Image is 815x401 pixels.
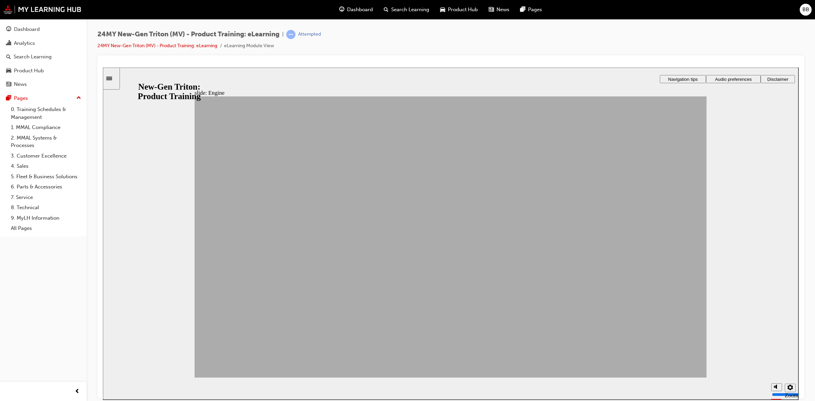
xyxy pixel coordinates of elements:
[658,7,692,16] button: Disclaimer
[75,387,80,396] span: prev-icon
[97,43,217,49] a: 24MY New-Gen Triton (MV) - Product Training: eLearning
[6,26,11,33] span: guage-icon
[802,6,809,14] span: BB
[6,68,11,74] span: car-icon
[339,5,344,14] span: guage-icon
[8,213,84,223] a: 9. MyLH Information
[14,39,35,47] div: Analytics
[14,80,27,88] div: News
[665,310,692,332] div: misc controls
[6,40,11,47] span: chart-icon
[515,3,547,17] a: pages-iconPages
[483,3,515,17] a: news-iconNews
[612,9,649,14] span: Audio preferences
[489,5,494,14] span: news-icon
[391,6,429,14] span: Search Learning
[3,78,84,91] a: News
[3,65,84,77] a: Product Hub
[97,31,279,38] span: 24MY New-Gen Triton (MV) - Product Training: eLearning
[76,94,81,103] span: up-icon
[14,94,28,102] div: Pages
[3,23,84,36] a: Dashboard
[3,51,84,63] a: Search Learning
[282,31,284,38] span: |
[682,325,695,345] label: Zoom to fit
[14,67,44,75] div: Product Hub
[565,9,595,14] span: Navigation tips
[682,316,693,325] button: Settings
[378,3,435,17] a: search-iconSearch Learning
[448,6,478,14] span: Product Hub
[8,223,84,234] a: All Pages
[8,133,84,151] a: 2. MMAL Systems & Processes
[528,6,542,14] span: Pages
[14,25,40,33] div: Dashboard
[8,171,84,182] a: 5. Fleet & Business Solutions
[3,92,84,105] button: Pages
[8,182,84,192] a: 6. Parts & Accessories
[6,95,11,102] span: pages-icon
[557,7,603,16] button: Navigation tips
[435,3,483,17] a: car-iconProduct Hub
[800,4,812,16] button: BB
[298,31,321,38] div: Attempted
[3,5,81,14] img: mmal
[603,7,658,16] button: Audio preferences
[440,5,445,14] span: car-icon
[8,151,84,161] a: 3. Customer Excellence
[3,22,84,92] button: DashboardAnalyticsSearch LearningProduct HubNews
[286,30,295,39] span: learningRecordVerb_ATTEMPT-icon
[334,3,378,17] a: guage-iconDashboard
[8,202,84,213] a: 8. Technical
[14,53,52,61] div: Search Learning
[6,81,11,88] span: news-icon
[3,37,84,50] a: Analytics
[6,54,11,60] span: search-icon
[384,5,388,14] span: search-icon
[668,316,679,324] button: Mute (Ctrl+Alt+M)
[8,104,84,122] a: 0. Training Schedules & Management
[347,6,373,14] span: Dashboard
[664,9,685,14] span: Disclaimer
[8,192,84,203] a: 7. Service
[224,42,274,50] li: eLearning Module View
[8,122,84,133] a: 1. MMAL Compliance
[520,5,525,14] span: pages-icon
[669,324,713,330] input: volume
[8,161,84,171] a: 4. Sales
[496,6,509,14] span: News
